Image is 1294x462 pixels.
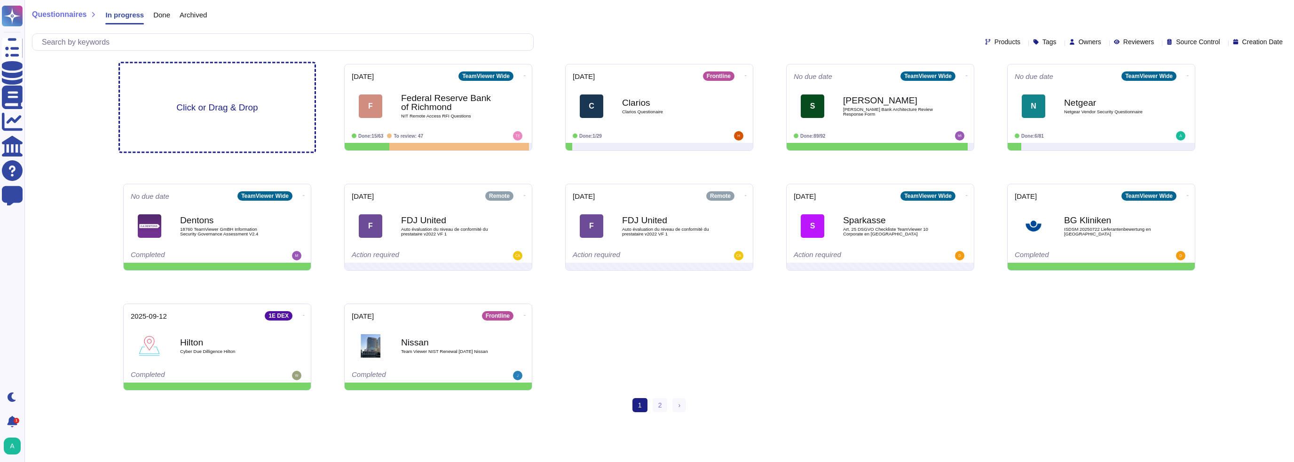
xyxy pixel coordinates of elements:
span: Auto évaluation du niveau de conformité du prestataire v2022 VF 1 [401,227,495,236]
div: TeamViewer Wide [900,191,955,201]
span: Reviewers [1123,39,1154,45]
img: Logo [138,214,161,238]
img: user [955,131,964,141]
div: Completed [352,371,467,380]
span: [DATE] [573,73,595,80]
span: [DATE] [352,193,374,200]
img: user [513,131,522,141]
div: TeamViewer Wide [900,71,955,81]
span: Questionnaires [32,11,87,18]
b: Nissan [401,338,495,347]
b: Clarios [622,98,716,107]
span: Done: 6/81 [1021,133,1044,139]
img: user [734,131,743,141]
div: Action required [794,251,909,260]
span: Netgear Vendor Security Questionnaire [1064,110,1158,114]
span: Archived [180,11,207,18]
b: FDJ United [622,216,716,225]
img: user [513,371,522,380]
b: FDJ United [401,216,495,225]
b: Netgear [1064,98,1158,107]
b: [PERSON_NAME] [843,96,937,105]
b: Federal Reserve Bank of Richmond [401,94,495,111]
span: 2025-09-12 [131,313,167,320]
div: F [580,214,603,238]
div: Frontline [482,311,513,321]
div: Frontline [703,71,734,81]
div: TeamViewer Wide [458,71,513,81]
span: Art. 25 DSGVO Checkliste TeamViewer 10 Corporate en [GEOGRAPHIC_DATA] [843,227,937,236]
div: Remote [485,191,513,201]
div: F [359,214,382,238]
span: Auto évaluation du niveau de conformité du prestataire v2022 VF 1 [622,227,716,236]
span: Cyber Due Dilligence Hilton [180,349,274,354]
span: No due date [131,193,169,200]
span: Tags [1042,39,1057,45]
b: Sparkasse [843,216,937,225]
a: 2 [653,398,668,412]
img: user [1176,251,1185,260]
b: BG Kliniken [1064,216,1158,225]
div: Completed [1015,251,1130,260]
div: N [1022,94,1045,118]
div: S [801,94,824,118]
img: user [513,251,522,260]
span: Source Control [1176,39,1220,45]
span: [DATE] [573,193,595,200]
div: TeamViewer Wide [1121,191,1176,201]
div: 1E DEX [265,311,292,321]
img: user [292,371,301,380]
img: user [4,438,21,454]
span: [DATE] [352,313,374,320]
span: NIT Remote Access RFI Questions [401,114,495,118]
span: In progress [105,11,144,18]
span: Creation Date [1242,39,1283,45]
span: Done: 1/29 [579,133,602,139]
img: user [734,251,743,260]
div: 1 [14,418,19,423]
b: Dentons [180,216,274,225]
span: ISDSM 20250722 Lieferantenbewertung en [GEOGRAPHIC_DATA] [1064,227,1158,236]
div: Action required [352,251,467,260]
span: To review: 47 [394,133,423,139]
div: Remote [706,191,734,201]
div: S [801,214,824,238]
span: Team Viewer NIST Renewal [DATE] Nissan [401,349,495,354]
div: Action required [573,251,688,260]
span: No due date [1015,73,1053,80]
img: user [292,251,301,260]
span: Clarios Questionaire [622,110,716,114]
span: 18760 TeamViewer GmBH Information Security Governance Assessment V2.4 [180,227,274,236]
span: Done: 89/92 [800,133,825,139]
div: F [359,94,382,118]
span: Products [994,39,1020,45]
b: Hilton [180,338,274,347]
span: No due date [794,73,832,80]
span: Click or Drag & Drop [176,103,258,112]
div: Completed [131,371,246,380]
button: user [2,436,27,456]
img: Logo [138,334,161,358]
span: [DATE] [794,193,816,200]
input: Search by keywords [37,34,533,50]
span: Owners [1079,39,1101,45]
span: 1 [632,398,647,412]
img: Logo [1022,214,1045,238]
span: [DATE] [1015,193,1037,200]
div: TeamViewer Wide [1121,71,1176,81]
span: Done [153,11,170,18]
div: C [580,94,603,118]
img: Logo [359,334,382,358]
img: user [1176,131,1185,141]
span: [PERSON_NAME] Bank Architecture Review Response Form [843,107,937,116]
span: [DATE] [352,73,374,80]
div: TeamViewer Wide [237,191,292,201]
span: › [678,401,680,409]
div: Completed [131,251,246,260]
span: Done: 15/63 [358,133,383,139]
img: user [955,251,964,260]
